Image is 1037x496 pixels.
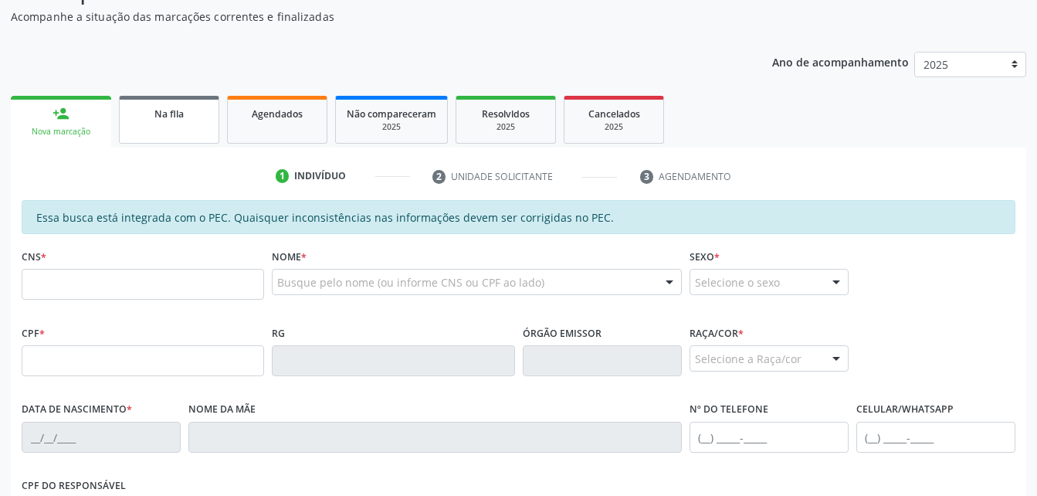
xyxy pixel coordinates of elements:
[690,398,768,422] label: Nº do Telefone
[154,107,184,121] span: Na fila
[523,321,602,345] label: Órgão emissor
[772,52,909,71] p: Ano de acompanhamento
[11,8,722,25] p: Acompanhe a situação das marcações correntes e finalizadas
[22,321,45,345] label: CPF
[22,398,132,422] label: Data de nascimento
[272,245,307,269] label: Nome
[467,121,544,133] div: 2025
[53,105,69,122] div: person_add
[856,422,1015,453] input: (__) _____-_____
[856,398,954,422] label: Celular/WhatsApp
[22,422,181,453] input: __/__/____
[588,107,640,121] span: Cancelados
[188,398,256,422] label: Nome da mãe
[272,321,285,345] label: RG
[347,107,436,121] span: Não compareceram
[690,422,849,453] input: (__) _____-_____
[575,121,652,133] div: 2025
[690,321,744,345] label: Raça/cor
[22,245,46,269] label: CNS
[22,200,1015,234] div: Essa busca está integrada com o PEC. Quaisquer inconsistências nas informações devem ser corrigid...
[695,351,801,367] span: Selecione a Raça/cor
[695,274,780,290] span: Selecione o sexo
[277,274,544,290] span: Busque pelo nome (ou informe CNS ou CPF ao lado)
[294,169,346,183] div: Indivíduo
[690,245,720,269] label: Sexo
[347,121,436,133] div: 2025
[482,107,530,121] span: Resolvidos
[276,169,290,183] div: 1
[22,126,100,138] div: Nova marcação
[252,107,303,121] span: Agendados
